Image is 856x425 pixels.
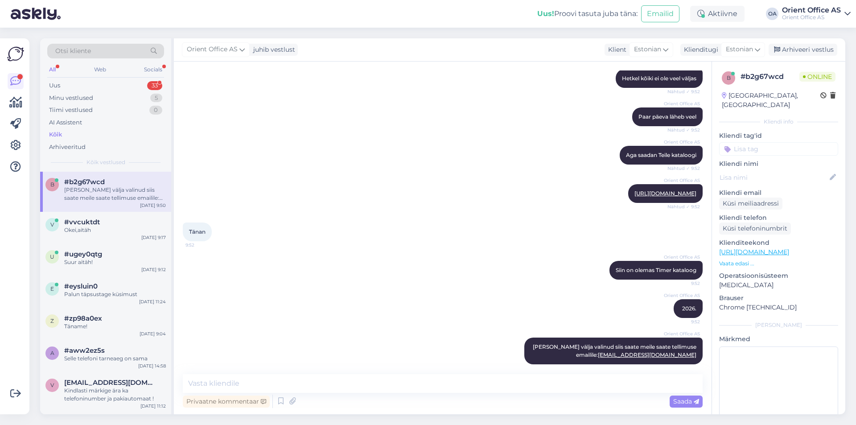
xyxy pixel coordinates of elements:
[64,347,105,355] span: #aww2ez5s
[64,218,100,226] span: #vvcuktdt
[141,266,166,273] div: [DATE] 9:12
[719,260,838,268] p: Vaata edasi ...
[667,203,700,210] span: Nähtud ✓ 9:52
[680,45,718,54] div: Klienditugi
[537,9,554,18] b: Uus!
[782,14,841,21] div: Orient Office AS
[719,248,789,256] a: [URL][DOMAIN_NAME]
[682,305,696,312] span: 2026.
[537,8,638,19] div: Proovi tasuta juba täna:
[64,250,102,258] span: #ugey0qtg
[782,7,841,14] div: Orient Office AS
[719,223,791,235] div: Küsi telefoninumbrit
[64,290,166,298] div: Palun täpsustage küsimust
[667,165,700,172] span: Nähtud ✓ 9:52
[719,213,838,223] p: Kliendi telefon
[719,198,782,210] div: Küsi meiliaadressi
[64,379,157,387] span: varje51@gmail.com
[147,81,162,90] div: 33
[719,159,838,169] p: Kliendi nimi
[64,314,102,322] span: #zp98a0ex
[140,330,166,337] div: [DATE] 9:04
[667,88,700,95] span: Nähtud ✓ 9:52
[719,271,838,281] p: Operatsioonisüsteem
[50,285,54,292] span: e
[719,131,838,140] p: Kliendi tag'id
[49,81,60,90] div: Uus
[664,139,700,145] span: Orient Office AS
[667,280,700,287] span: 9:52
[86,158,125,166] span: Kõik vestlused
[719,238,838,248] p: Klienditeekond
[799,72,835,82] span: Online
[667,365,700,371] span: 9:53
[533,343,698,358] span: [PERSON_NAME] välja valinud siis saate meile saate tellimuse emailile:
[49,130,62,139] div: Kõik
[720,173,828,182] input: Lisa nimi
[641,5,679,22] button: Emailid
[50,221,54,228] span: v
[741,71,799,82] div: # b2g67wcd
[64,186,166,202] div: [PERSON_NAME] välja valinud siis saate meile saate tellimuse emailile: [EMAIL_ADDRESS][DOMAIN_NAME]
[616,267,696,273] span: Siin on olemas Timer kataloog
[634,190,696,197] a: [URL][DOMAIN_NAME]
[719,303,838,312] p: Chrome [TECHNICAL_ID]
[50,318,54,324] span: z
[667,127,700,133] span: Nähtud ✓ 9:52
[722,91,820,110] div: [GEOGRAPHIC_DATA], [GEOGRAPHIC_DATA]
[719,334,838,344] p: Märkmed
[49,94,93,103] div: Minu vestlused
[189,228,206,235] span: Tänan
[49,118,82,127] div: AI Assistent
[782,7,851,21] a: Orient Office ASOrient Office AS
[634,45,661,54] span: Estonian
[719,118,838,126] div: Kliendi info
[64,258,166,266] div: Suur aitäh!
[185,242,219,248] span: 9:52
[50,181,54,188] span: b
[719,142,838,156] input: Lisa tag
[250,45,295,54] div: juhib vestlust
[7,45,24,62] img: Askly Logo
[149,106,162,115] div: 0
[50,350,54,356] span: a
[664,100,700,107] span: Orient Office AS
[187,45,238,54] span: Orient Office AS
[605,45,626,54] div: Klient
[49,106,93,115] div: Tiimi vestlused
[726,45,753,54] span: Estonian
[719,293,838,303] p: Brauser
[673,397,699,405] span: Saada
[766,8,778,20] div: OA
[140,202,166,209] div: [DATE] 9:50
[47,64,58,75] div: All
[719,281,838,290] p: [MEDICAL_DATA]
[55,46,91,56] span: Otsi kliente
[50,382,54,388] span: v
[769,44,837,56] div: Arhiveeri vestlus
[64,355,166,363] div: Selle telefoni tarneaeg on sama
[664,177,700,184] span: Orient Office AS
[49,143,86,152] div: Arhiveeritud
[64,178,105,186] span: #b2g67wcd
[92,64,108,75] div: Web
[183,396,270,408] div: Privaatne kommentaar
[64,282,98,290] span: #eysluin0
[719,321,838,329] div: [PERSON_NAME]
[638,113,696,120] span: Paar päeva läheb veel
[622,75,696,82] span: Hetkel kõiki ei ole veel väljas
[141,234,166,241] div: [DATE] 9:17
[719,188,838,198] p: Kliendi email
[142,64,164,75] div: Socials
[664,254,700,260] span: Orient Office AS
[138,363,166,369] div: [DATE] 14:58
[664,330,700,337] span: Orient Office AS
[139,298,166,305] div: [DATE] 11:24
[667,318,700,325] span: 9:52
[140,403,166,409] div: [DATE] 11:12
[598,351,696,358] a: [EMAIL_ADDRESS][DOMAIN_NAME]
[64,322,166,330] div: Täname!
[64,226,166,234] div: Okei,aitäh
[150,94,162,103] div: 5
[664,292,700,299] span: Orient Office AS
